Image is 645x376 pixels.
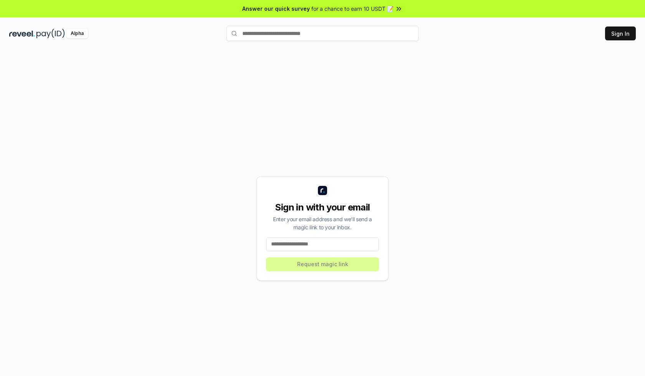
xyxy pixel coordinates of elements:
[66,29,88,38] div: Alpha
[605,27,636,40] button: Sign In
[318,186,327,195] img: logo_small
[311,5,394,13] span: for a chance to earn 10 USDT 📝
[9,29,35,38] img: reveel_dark
[242,5,310,13] span: Answer our quick survey
[266,201,379,214] div: Sign in with your email
[266,215,379,231] div: Enter your email address and we’ll send a magic link to your inbox.
[36,29,65,38] img: pay_id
